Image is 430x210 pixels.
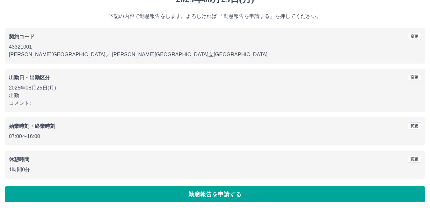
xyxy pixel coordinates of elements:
[9,84,421,92] p: 2025年08月25日(月)
[9,75,50,80] b: 出勤日・出勤区分
[408,156,421,163] button: 変更
[9,133,421,140] p: 07:00 〜 16:00
[408,122,421,129] button: 変更
[9,34,35,39] b: 契約コード
[9,157,30,162] b: 休憩時間
[408,33,421,40] button: 変更
[5,12,425,20] p: 下記の内容で勤怠報告をします。よろしければ 「勤怠報告を申請する」を押してください。
[408,74,421,81] button: 変更
[5,186,425,202] button: 勤怠報告を申請する
[9,123,55,129] b: 始業時刻・終業時刻
[9,99,421,107] p: コメント:
[9,43,421,51] p: 43321001
[9,51,421,58] p: [PERSON_NAME][GEOGRAPHIC_DATA] ／ [PERSON_NAME][GEOGRAPHIC_DATA]立[GEOGRAPHIC_DATA]
[9,92,421,99] p: 出勤
[9,166,421,174] p: 1時間0分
